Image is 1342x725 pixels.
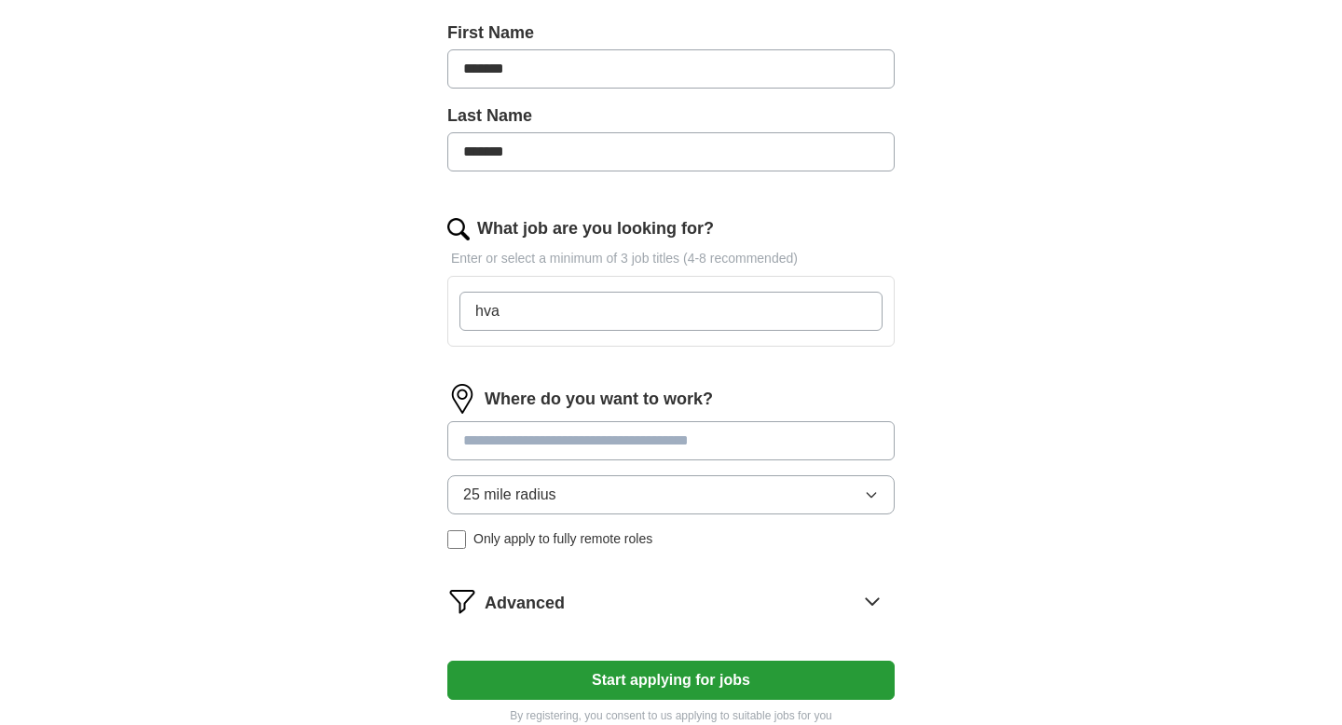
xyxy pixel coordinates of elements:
[447,475,895,514] button: 25 mile radius
[477,216,714,241] label: What job are you looking for?
[447,103,895,129] label: Last Name
[485,591,565,616] span: Advanced
[447,661,895,700] button: Start applying for jobs
[485,387,713,412] label: Where do you want to work?
[447,586,477,616] img: filter
[459,292,883,331] input: Type a job title and press enter
[447,530,466,549] input: Only apply to fully remote roles
[447,21,895,46] label: First Name
[447,384,477,414] img: location.png
[447,249,895,268] p: Enter or select a minimum of 3 job titles (4-8 recommended)
[447,218,470,240] img: search.png
[463,484,556,506] span: 25 mile radius
[473,529,652,549] span: Only apply to fully remote roles
[447,707,895,724] p: By registering, you consent to us applying to suitable jobs for you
